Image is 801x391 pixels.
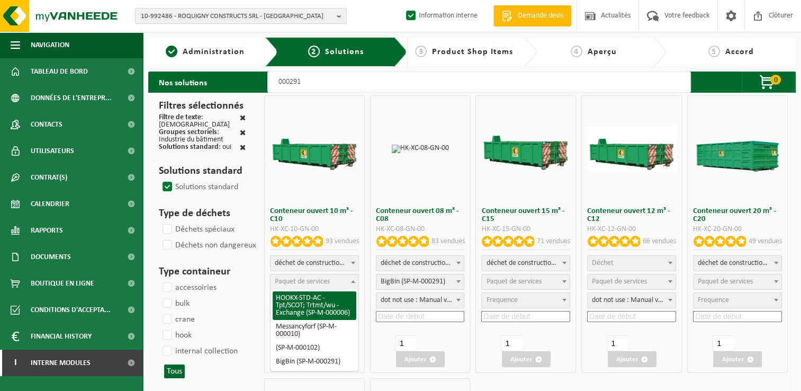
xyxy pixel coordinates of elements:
span: déchet de construction et de démolition mélangé (inerte et non inerte) [694,256,781,271]
span: 1 [166,46,177,57]
h3: Conteneur ouvert 08 m³ - C08 [376,207,465,223]
div: HK-XC-15-GN-00 [481,226,570,233]
button: Tous [164,365,185,378]
img: HK-XC-12-GN-00 [587,127,677,172]
h3: Type containeur [159,264,246,280]
span: Documents [31,244,71,270]
input: 1 [395,335,416,351]
span: Utilisateurs [31,138,74,164]
div: : oui [159,144,231,153]
span: Solutions standard [159,143,219,151]
img: HK-XC-08-GN-00 [392,145,449,153]
label: hook [160,327,192,343]
div: HK-XC-10-GN-00 [270,226,359,233]
span: Interne modules [31,350,91,376]
input: 1 [501,335,521,351]
label: Solutions standard [160,179,238,195]
p: 93 vendues [326,236,359,247]
span: Rapports [31,217,63,244]
img: HK-XC-15-GN-00 [481,127,571,172]
span: BigBin (SP-M-000291) [376,274,464,289]
h3: Conteneur ouvert 12 m³ - C12 [587,207,676,223]
span: dot not use : Manual voor MyVanheede [588,293,676,308]
span: dot not use : Manual voor MyVanheede [376,292,465,308]
p: 66 vendues [643,236,676,247]
label: internal collection [160,343,238,359]
span: Paquet de services [698,278,753,286]
span: déchet de construction et de démolition mélangé (inerte et non inerte) [376,256,464,271]
span: Solutions [325,48,364,56]
label: Déchets spéciaux [160,221,235,237]
span: Frequence [486,296,517,304]
a: Demande devis [493,5,571,26]
span: Paquet de services [275,278,330,286]
a: 1Administration [154,46,257,58]
span: Contrat(s) [31,164,67,191]
button: Ajouter [608,351,656,367]
li: BigBin (SP-M-000291) [273,355,356,369]
span: Financial History [31,323,92,350]
span: déchet de construction et de démolition mélangé (inerte et non inerte) [481,255,570,271]
span: déchet de construction et de démolition mélangé (inerte et non inerte) [482,256,570,271]
span: BigBin (SP-M-000291) [376,274,465,290]
h3: Solutions standard [159,163,246,179]
span: Aperçu [588,48,617,56]
h2: Nos solutions [148,72,218,93]
div: HK-XC-20-GN-00 [693,226,782,233]
span: Demande devis [515,11,566,21]
span: Product Shop Items [432,48,513,56]
span: 3 [415,46,427,57]
li: (SP-M-000102) [273,341,356,355]
span: déchet de construction et de démolition mélangé (inerte et non inerte) [271,256,358,271]
img: HK-XC-10-GN-00 [269,127,359,172]
span: Contacts [31,111,62,138]
span: Paquet de services [592,278,647,286]
div: HK-XC-12-GN-00 [587,226,676,233]
span: déchet de construction et de démolition mélangé (inerte et non inerte) [693,255,782,271]
p: 49 vendues [749,236,782,247]
span: Calendrier [31,191,69,217]
button: Ajouter [502,351,551,367]
span: 2 [308,46,320,57]
li: Messancyforf (SP-M-000010) [273,320,356,341]
button: Ajouter [396,351,445,367]
span: déchet de construction et de démolition mélangé (inerte et non inerte) [270,255,359,271]
span: Paquet de services [486,278,541,286]
input: Chercher [267,72,691,93]
span: 4 [571,46,582,57]
span: Boutique en ligne [31,270,94,297]
label: Information interne [404,8,478,24]
label: bulk [160,296,190,312]
input: Date de début [481,311,570,322]
div: : [DEMOGRAPHIC_DATA] [159,114,240,129]
input: 1 [712,335,733,351]
input: 1 [607,335,627,351]
input: Date de début [693,311,782,322]
span: Frequence [698,296,729,304]
label: accessoiries [160,280,217,296]
span: I [11,350,20,376]
a: 2Solutions [286,46,386,58]
h3: Filtres sélectionnés [159,98,246,114]
input: Date de début [376,311,465,322]
button: 0 [742,72,795,93]
button: 10-992486 - ROQUIGNY CONSTRUCTS SRL - [GEOGRAPHIC_DATA] [135,8,347,24]
span: déchet de construction et de démolition mélangé (inerte et non inerte) [376,255,465,271]
span: Données de l'entrepr... [31,85,112,111]
input: Date de début [587,311,676,322]
span: Groupes sectoriels [159,128,217,136]
h3: Conteneur ouvert 15 m³ - C15 [481,207,570,223]
span: Conditions d'accepta... [31,297,111,323]
img: HK-XC-20-GN-00 [692,127,782,172]
div: : Industrie du bâtiment [159,129,240,144]
span: Administration [183,48,245,56]
span: Navigation [31,32,69,58]
div: HK-XC-08-GN-00 [376,226,465,233]
span: Tableau de bord [31,58,88,85]
a: 3Product Shop Items [412,46,516,58]
label: crane [160,312,195,327]
span: dot not use : Manual voor MyVanheede [376,293,464,308]
span: Filtre de texte [159,113,201,121]
span: 0 [770,75,781,85]
p: 83 vendues [431,236,464,247]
